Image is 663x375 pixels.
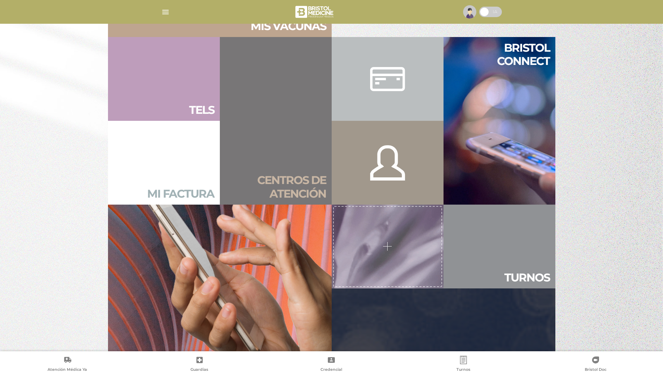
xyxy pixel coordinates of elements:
h2: Centros de atención [225,174,326,200]
h2: Tur nos [504,271,550,284]
a: Guardias [134,356,266,374]
a: Turnos [397,356,529,374]
a: [GEOGRAPHIC_DATA]doc [108,205,332,372]
a: Mi factura [108,121,220,205]
a: Micobertura [332,288,555,372]
img: profile-placeholder.svg [463,5,476,19]
a: Tels [108,37,220,121]
img: bristol-medicine-blanco.png [294,3,336,20]
img: Cober_menu-lines-white.svg [161,8,170,16]
span: Bristol Doc [585,367,606,373]
a: Turnos [444,205,555,288]
span: Credencial [320,367,342,373]
a: Bristol connect [444,37,555,205]
a: Centros de atención [220,37,332,205]
h2: Tels [189,103,214,117]
h2: Mis vacu nas [251,20,326,33]
span: Atención Médica Ya [48,367,87,373]
h2: Bristol connect [449,41,550,68]
a: Credencial [266,356,398,374]
h2: Mi factura [147,187,214,200]
span: Guardias [190,367,208,373]
span: Turnos [456,367,470,373]
a: Bristol Doc [529,356,662,374]
a: Atención Médica Ya [1,356,134,374]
